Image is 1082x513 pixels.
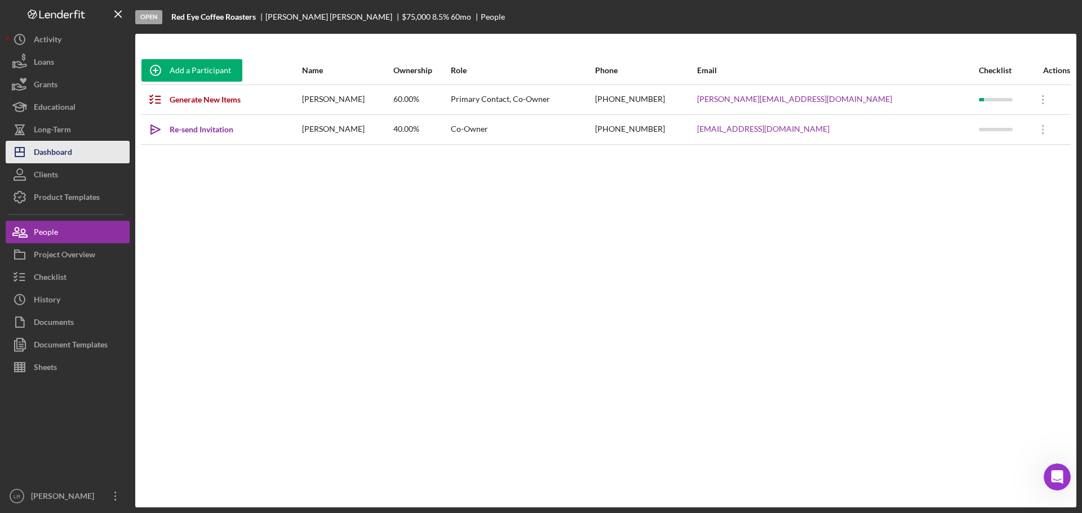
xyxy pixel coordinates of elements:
[595,115,696,144] div: [PHONE_NUMBER]
[170,118,233,141] div: Re-send Invitation
[432,12,449,21] div: 8.5 %
[6,141,130,163] button: Dashboard
[11,75,181,84] span: Change which Product a Client is Invited to
[135,10,162,24] div: Open
[451,66,594,75] div: Role
[6,288,130,311] button: History
[393,86,450,114] div: 60.00%
[116,347,161,356] span: Documents
[34,73,57,99] div: Grants
[34,266,66,291] div: Checklist
[302,86,392,114] div: [PERSON_NAME]
[40,273,81,282] span: Document
[34,186,100,211] div: Product Templates
[141,59,242,82] button: Add a Participant
[14,493,20,499] text: LR
[34,51,54,76] div: Loans
[170,88,241,111] div: Generate New Items
[81,273,121,282] span: Templates
[11,335,95,344] span: Client Mobile Refresh
[11,136,47,145] span: Resource
[6,243,130,266] button: Project Overview
[34,311,74,336] div: Documents
[6,266,130,288] a: Checklist
[19,99,41,108] span: move
[481,12,505,21] div: People
[595,86,696,114] div: [PHONE_NUMBER]
[6,73,130,96] button: Grants
[6,311,130,333] button: Documents
[75,351,150,396] button: Messages
[451,86,594,114] div: Primary Contact, Co-Owner
[302,66,392,75] div: Name
[6,163,130,186] a: Clients
[393,115,450,144] div: 40.00%
[402,12,431,21] span: $75,000
[6,221,130,243] button: People
[302,115,392,144] div: [PERSON_NAME]
[34,141,72,166] div: Dashboard
[94,380,132,387] span: Messages
[1044,463,1071,490] iframe: Intercom live chat
[26,380,49,387] span: Home
[34,96,76,121] div: Educational
[89,161,134,170] span: Documents
[99,6,129,25] h1: Help
[11,99,190,119] span: that they have already submitted into the new checklist
[34,243,95,269] div: Project Overview
[11,347,116,356] span: ... Complete Forms Upload
[697,124,830,133] a: [EMAIL_ADDRESS][DOMAIN_NAME]
[170,59,231,82] div: Add a Participant
[131,235,153,244] span: move
[451,115,594,144] div: Co-Owner
[11,235,131,244] span: ... to the question you want to
[34,221,58,246] div: People
[198,5,218,25] div: Close
[201,38,210,47] div: Clear
[6,51,130,73] button: Loans
[33,186,151,195] span: an Item into a Different Phase
[6,333,130,356] button: Document Templates
[265,12,402,21] div: [PERSON_NAME] [PERSON_NAME]
[11,186,33,195] span: Move
[34,288,60,314] div: History
[697,66,978,75] div: Email
[141,88,252,111] button: Generate New Items
[121,310,165,319] span: documents
[6,28,130,51] button: Activity
[11,212,161,233] span: Configuring Product Templates for the Participants' Feature
[6,485,130,507] button: LR[PERSON_NAME]
[141,118,245,141] button: Re-send Invitation
[34,163,58,189] div: Clients
[595,66,696,75] div: Phone
[6,118,130,141] a: Long-Term
[34,333,108,359] div: Document Templates
[697,95,892,104] a: [PERSON_NAME][EMAIL_ADDRESS][DOMAIN_NAME]
[7,5,29,26] button: go back
[979,66,1028,75] div: Checklist
[178,380,198,387] span: Help
[451,12,471,21] div: 60 mo
[6,356,130,378] button: Sheets
[11,298,78,307] span: File Request Link
[6,186,130,208] button: Product Templates
[393,66,450,75] div: Ownership
[56,99,100,108] span: documents
[171,12,256,21] b: Red Eye Coffee Roasters
[11,87,97,108] span: ... take a few minutes to
[8,31,218,53] input: Search for help
[34,356,57,381] div: Sheets
[6,96,130,118] button: Educational
[11,273,40,282] span: Closing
